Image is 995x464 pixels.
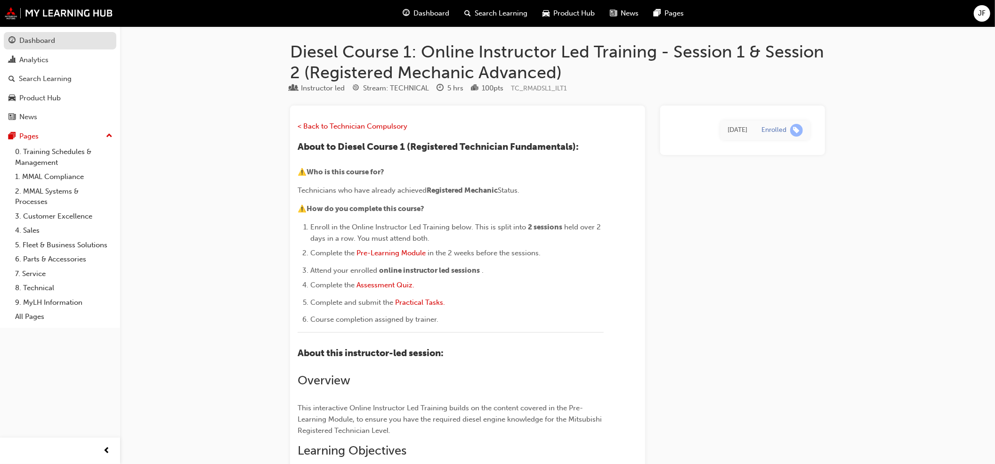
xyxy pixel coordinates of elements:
span: Dashboard [414,8,450,19]
span: JF [979,8,986,19]
span: This interactive Online Instructor Led Training builds on the content covered in the Pre-Learning... [298,404,604,435]
a: search-iconSearch Learning [457,4,535,23]
span: up-icon [106,130,113,142]
button: DashboardAnalyticsSearch LearningProduct HubNews [4,30,116,128]
div: 5 hrs [447,83,463,94]
a: 6. Parts & Accessories [11,252,116,267]
button: Pages [4,128,116,145]
a: 5. Fleet & Business Solutions [11,238,116,252]
div: 100 pts [482,83,503,94]
div: Duration [437,82,463,94]
span: About this instructor-led session: [298,348,444,358]
span: car-icon [543,8,550,19]
div: Dashboard [19,35,55,46]
button: JF [974,5,990,22]
div: Instructor led [301,83,345,94]
span: Complete the [310,281,355,289]
span: search-icon [465,8,471,19]
a: Dashboard [4,32,116,49]
a: < Back to Technician Compulsory [298,122,407,130]
img: mmal [5,7,113,19]
span: Search Learning [475,8,528,19]
span: Learning resource code [511,84,567,92]
div: Stream: TECHNICAL [363,83,429,94]
span: Who is this course for? [307,168,384,176]
span: pages-icon [654,8,661,19]
span: Course completion assigned by trainer. [310,315,438,324]
div: Type [290,82,345,94]
h1: Diesel Course 1: Online Instructor Led Training - Session 1 & Session 2 (Registered Mechanic Adva... [290,41,825,82]
span: Complete and submit the [310,298,393,307]
span: Pages [665,8,684,19]
span: Enroll in the Online Instructor Led Training below. This is split into [310,223,526,231]
a: 4. Sales [11,223,116,238]
a: Search Learning [4,70,116,88]
span: learningRecordVerb_ENROLL-icon [790,124,803,137]
span: Attend your enrolled [310,266,377,275]
div: Points [471,82,503,94]
span: news-icon [610,8,617,19]
a: car-iconProduct Hub [535,4,603,23]
span: Status. [498,186,519,195]
div: Search Learning [19,73,72,84]
div: Analytics [19,55,49,65]
span: in the 2 weeks before the sessions. [428,249,541,257]
span: online instructor led sessions [379,266,480,275]
span: 2 sessions [528,223,562,231]
a: 1. MMAL Compliance [11,170,116,184]
div: Product Hub [19,93,61,104]
a: 2. MMAL Systems & Processes [11,184,116,209]
a: 3. Customer Excellence [11,209,116,224]
span: News [621,8,639,19]
span: car-icon [8,94,16,103]
span: chart-icon [8,56,16,65]
span: Technicians who have already achieved [298,186,427,195]
span: news-icon [8,113,16,122]
a: Analytics [4,51,116,69]
a: news-iconNews [603,4,647,23]
span: pages-icon [8,132,16,141]
span: Complete the [310,249,355,257]
div: News [19,112,37,122]
span: guage-icon [8,37,16,45]
a: 8. Technical [11,281,116,295]
span: held over 2 days in a row. You must attend both. [310,223,603,243]
span: Overview [298,373,350,388]
div: Enrolled [761,126,786,135]
span: . [482,266,484,275]
span: ⚠️ [298,168,307,176]
span: guage-icon [403,8,410,19]
span: search-icon [8,75,15,83]
a: 9. MyLH Information [11,295,116,310]
span: About to Diesel Course 1 (Registered Technician Fundamentals): [298,141,579,152]
span: How do you complete this course? [307,204,424,213]
span: Registered Mechanic [427,186,498,195]
a: 0. Training Schedules & Management [11,145,116,170]
span: ⚠️ [298,204,307,213]
span: prev-icon [104,445,111,457]
a: All Pages [11,309,116,324]
a: Pre-Learning Module [356,249,426,257]
a: Assessment Quiz. [356,281,414,289]
a: pages-iconPages [647,4,692,23]
a: News [4,108,116,126]
a: Product Hub [4,90,116,107]
span: podium-icon [471,84,478,93]
span: Learning Objectives [298,443,406,458]
a: Practical Tasks. [395,298,445,307]
span: Product Hub [554,8,595,19]
div: Pages [19,131,39,142]
div: Mon Aug 25 2025 17:00:30 GMT+0930 (Australian Central Standard Time) [728,125,747,136]
span: clock-icon [437,84,444,93]
span: target-icon [352,84,359,93]
div: Stream [352,82,429,94]
a: guage-iconDashboard [396,4,457,23]
span: learningResourceType_INSTRUCTOR_LED-icon [290,84,297,93]
a: 7. Service [11,267,116,281]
